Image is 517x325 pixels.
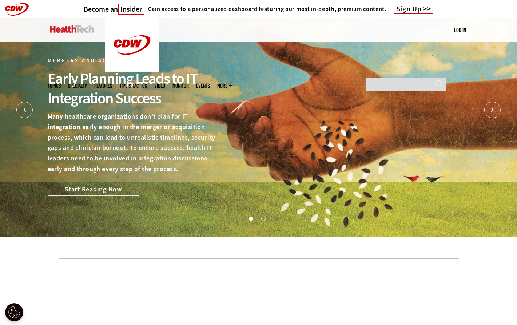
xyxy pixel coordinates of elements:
[5,303,23,321] button: Open Preferences
[144,5,386,13] a: Gain access to a personalized dashboard featuring our most in-depth, premium content.
[5,303,23,321] div: Cookie Settings
[50,25,94,33] img: Home
[454,27,466,33] a: Log in
[48,69,216,108] div: Early Planning Leads to IT Integration Success
[249,217,252,220] button: 1 of 2
[217,83,232,88] span: More
[454,26,466,34] div: User menu
[148,5,386,13] h4: Gain access to a personalized dashboard featuring our most in-depth, premium content.
[68,83,87,88] span: Specialty
[105,18,159,72] img: Home
[48,83,61,88] span: Topics
[119,83,147,88] a: Tips & Tactics
[84,5,144,14] h3: Become an
[118,4,144,15] span: Insider
[196,83,210,88] a: Events
[154,83,165,88] a: Video
[48,111,216,174] p: Many healthcare organizations don’t plan for IT integration early enough in the merger or acquisi...
[48,183,139,196] a: Start Reading Now
[16,102,33,118] button: Prev
[484,102,501,118] button: Next
[172,83,189,88] a: MonITor
[261,217,265,220] button: 2 of 2
[94,83,112,88] a: Features
[105,66,159,74] a: CDW
[126,270,391,302] iframe: advertisement
[84,5,144,14] a: Become anInsider
[394,4,434,14] a: Sign Up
